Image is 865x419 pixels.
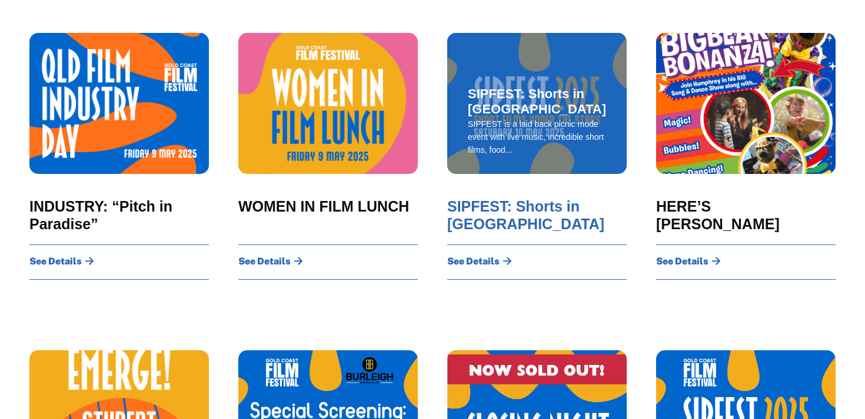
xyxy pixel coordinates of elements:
[447,257,500,266] span: See Details
[238,257,303,266] a: See Details
[656,257,721,266] a: See Details
[468,118,606,156] div: SIPFEST is a laid back picnic mode event with live music, incredible short films, food...
[656,257,708,266] span: See Details
[29,257,94,266] a: See Details
[468,86,606,118] a: SIPFEST: Shorts in [GEOGRAPHIC_DATA]
[656,197,836,233] a: HERE’S [PERSON_NAME]
[29,257,82,266] span: See Details
[238,257,291,266] span: See Details
[238,197,409,215] a: WOMEN IN FILM LUNCH
[447,257,512,266] a: See Details
[447,197,627,233] a: SIPFEST: Shorts in [GEOGRAPHIC_DATA]
[29,197,209,233] a: INDUSTRY: “Pitch in Paradise”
